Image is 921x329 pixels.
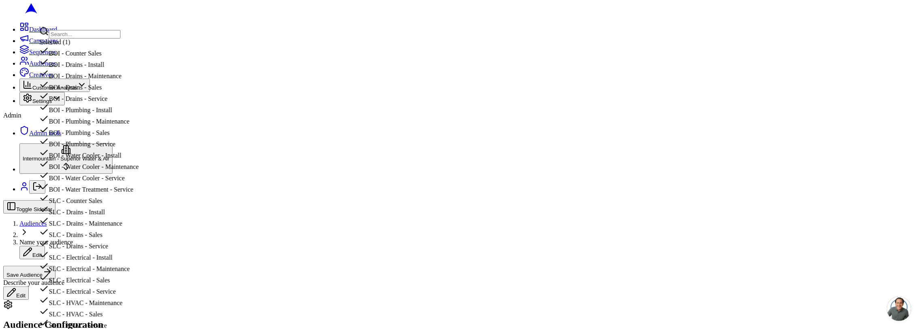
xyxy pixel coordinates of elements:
span: Settings [32,98,52,104]
span: Toggle Sidebar [16,206,52,212]
button: Customer Analysis [19,79,90,92]
span: Creatives [29,71,53,78]
span: Sequences [29,49,57,56]
div: BOI - Water Cooler - Maintenance [39,159,140,171]
div: BOI - Drains - Sales [39,80,140,91]
div: SLC - Drains - Install [39,205,140,216]
div: BOI - Water Cooler - Install [39,148,140,159]
button: Save Audience [3,266,55,279]
div: BOI - Water Treatment - Service [39,182,140,193]
div: SLC - Electrical - Service [39,284,140,295]
span: Admin tools [29,130,62,137]
a: Admin tools [19,130,62,137]
div: BOI - Counter Sales [39,46,140,57]
div: SLC - Counter Sales [39,193,140,205]
span: Edit [32,252,42,258]
a: Dashboard [19,26,57,33]
span: Intermountain - Superior Water & Air [23,156,109,162]
div: BOI - Drains - Service [39,91,140,103]
span: Name your audience [19,239,73,246]
button: Edit [19,246,45,259]
div: BOI - Water Cooler - Service [39,171,140,182]
input: Search... [49,30,121,38]
button: Edit [3,286,29,300]
span: Audiences [29,60,57,67]
span: Edit [16,293,26,299]
div: BOI - Plumbing - Maintenance [39,114,140,125]
span: Customer Analysis [32,85,77,91]
button: Intermountain - Superior Water & Air [19,143,113,174]
div: BOI - Plumbing - Service [39,137,140,148]
div: SLC - Electrical - Install [39,250,140,261]
div: SLC - Electrical - Sales [39,273,140,284]
a: Open chat [887,297,911,321]
span: Describe your audience [3,279,64,286]
div: Admin [3,112,918,119]
div: BOI - Plumbing - Install [39,103,140,114]
a: Audiences [19,60,57,67]
button: Toggle Sidebar [3,200,55,214]
div: SLC - Drains - Sales [39,227,140,239]
button: Log out [29,180,45,194]
span: Campaigns [29,37,58,44]
a: Audiences [19,220,47,227]
a: Sequences [19,49,57,56]
div: SLC - Drains - Maintenance [39,216,140,227]
span: Dashboard [29,26,57,33]
div: Selected ( 1 ) [39,38,140,46]
div: SLC - HVAC - Maintenance [39,295,140,307]
div: BOI - Plumbing - Sales [39,125,140,137]
div: SLC - Electrical - Maintenance [39,261,140,273]
div: SLC - HVAC - Sales [39,307,140,318]
a: Creatives [19,71,53,78]
div: BOI - Drains - Maintenance [39,68,140,80]
a: Campaigns [19,37,58,44]
div: BOI - Drains - Install [39,57,140,68]
div: SLC - Drains - Service [39,239,140,250]
nav: breadcrumb [3,220,918,259]
button: Settings [19,92,65,105]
